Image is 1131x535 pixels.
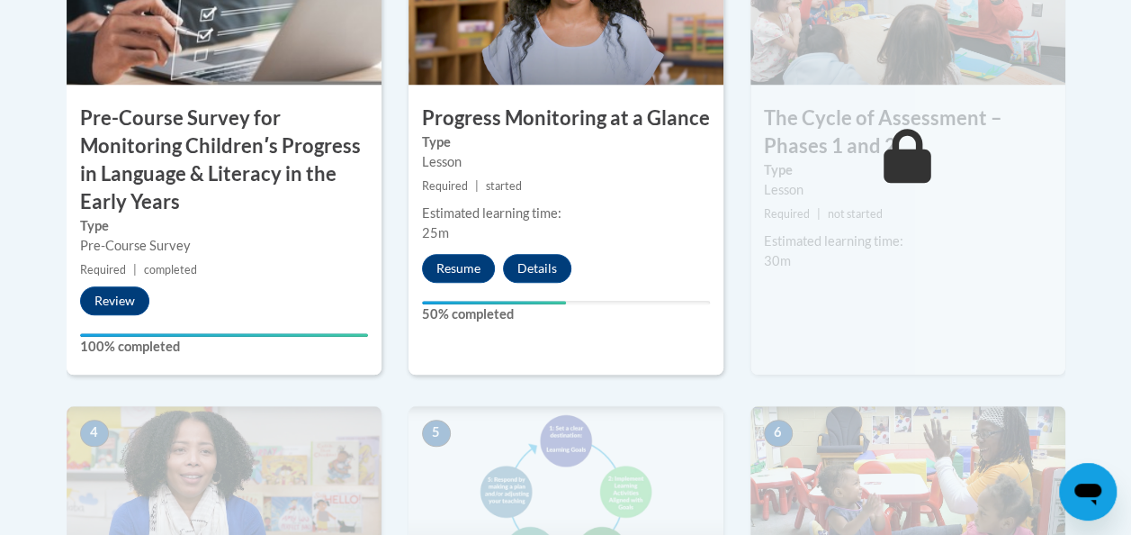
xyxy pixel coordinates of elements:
[503,254,571,283] button: Details
[764,207,810,221] span: Required
[80,236,368,256] div: Pre-Course Survey
[817,207,821,221] span: |
[408,104,723,132] h3: Progress Monitoring at a Glance
[80,286,149,315] button: Review
[764,160,1052,180] label: Type
[144,263,197,277] span: completed
[475,179,479,193] span: |
[422,301,566,304] div: Your progress
[80,263,126,277] span: Required
[828,207,883,221] span: not started
[80,337,368,357] label: 100% completed
[422,225,449,240] span: 25m
[764,420,793,447] span: 6
[422,304,710,324] label: 50% completed
[422,254,495,283] button: Resume
[80,216,368,236] label: Type
[486,179,522,193] span: started
[422,152,710,172] div: Lesson
[422,132,710,152] label: Type
[422,179,468,193] span: Required
[764,253,791,268] span: 30m
[764,180,1052,200] div: Lesson
[764,231,1052,251] div: Estimated learning time:
[1059,463,1117,521] iframe: Button to launch messaging window
[133,263,137,277] span: |
[422,204,710,223] div: Estimated learning time:
[67,104,381,215] h3: Pre-Course Survey for Monitoring Childrenʹs Progress in Language & Literacy in the Early Years
[80,420,109,447] span: 4
[80,333,368,337] div: Your progress
[750,104,1065,160] h3: The Cycle of Assessment – Phases 1 and 2
[422,420,451,447] span: 5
